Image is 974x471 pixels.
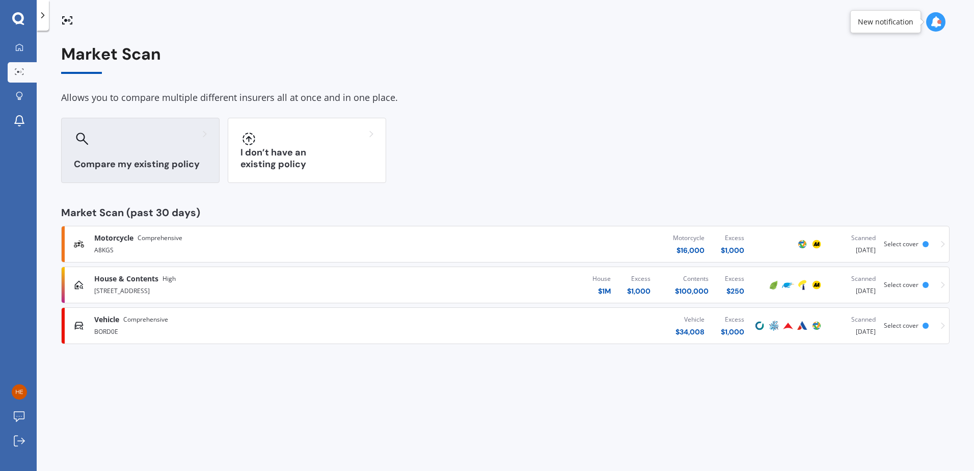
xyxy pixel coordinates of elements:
img: Provident [782,320,794,332]
span: Comprehensive [123,315,168,325]
div: $ 34,008 [675,327,705,337]
div: BORD0E [94,325,413,337]
div: $ 250 [725,286,744,296]
div: $ 16,000 [673,245,705,255]
div: Excess [725,274,744,284]
div: Excess [721,233,744,243]
img: Initio [768,279,780,291]
div: New notification [858,17,913,27]
img: 25485807d9ddc35c7ade2b86bfdca6f5 [12,384,27,400]
div: Scanned [832,315,876,325]
div: [STREET_ADDRESS] [94,284,413,296]
div: $ 100,000 [675,286,709,296]
div: $ 1,000 [721,327,744,337]
div: $ 1,000 [721,245,744,255]
span: Select cover [884,321,918,330]
span: Vehicle [94,315,119,325]
span: Motorcycle [94,233,133,243]
img: Cove [753,320,766,332]
a: House & ContentsHigh[STREET_ADDRESS]House$1MExcess$1,000Contents$100,000Excess$250InitioTrade Me ... [61,267,950,303]
img: motorbike.c49f395e5a6966510904.svg [74,239,84,249]
div: Scanned [832,233,876,243]
div: Excess [721,315,744,325]
div: House [592,274,611,284]
span: High [163,274,176,284]
img: Protecta [810,320,823,332]
img: Trade Me Insurance [782,279,794,291]
img: Tower [796,279,808,291]
img: AMP [768,320,780,332]
div: Vehicle [675,315,705,325]
div: [DATE] [832,274,876,296]
div: Motorcycle [673,233,705,243]
div: Contents [675,274,709,284]
span: House & Contents [94,274,158,284]
div: $ 1,000 [627,286,651,296]
div: Market Scan (past 30 days) [61,207,950,218]
div: [DATE] [832,233,876,255]
h3: Compare my existing policy [74,159,207,170]
div: A8KGS [94,243,413,255]
div: Scanned [832,274,876,284]
div: $ 1M [592,286,611,296]
h3: I don’t have an existing policy [240,147,373,170]
div: Allows you to compare multiple different insurers all at once and in one place. [61,90,950,106]
a: VehicleComprehensiveBORD0EVehicle$34,008Excess$1,000CoveAMPProvidentAutosureProtectaScanned[DATE]... [61,307,950,344]
img: Autosure [796,320,808,332]
span: Select cover [884,240,918,248]
img: AA [810,279,823,291]
img: Protecta [796,238,808,250]
a: MotorcycleComprehensiveA8KGSMotorcycle$16,000Excess$1,000ProtectaAAScanned[DATE]Select cover [61,226,950,263]
div: [DATE] [832,315,876,337]
div: Excess [627,274,651,284]
img: AA [810,238,823,250]
div: Market Scan [61,45,950,74]
span: Select cover [884,280,918,289]
span: Comprehensive [138,233,182,243]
